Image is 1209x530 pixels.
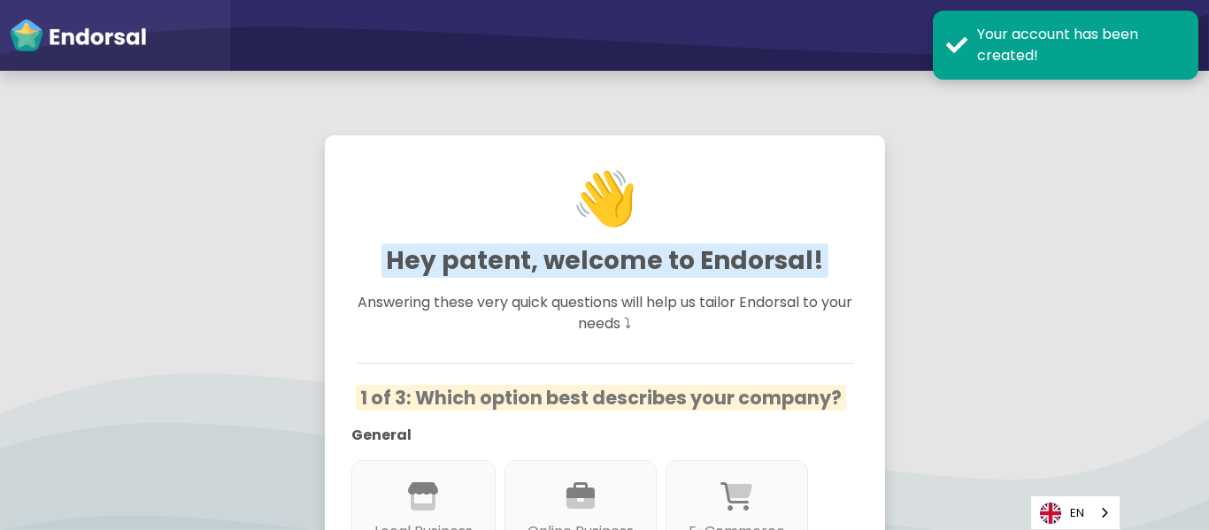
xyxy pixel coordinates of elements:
img: endorsal-logo-white@2x.png [9,18,147,53]
span: 1 of 3: Which option best describes your company? [356,385,846,411]
a: EN [1031,496,1120,529]
p: General [351,425,832,446]
div: Your account has been created! [977,24,1185,66]
h1: 👋 [355,110,854,287]
span: Answering these very quick questions will help us tailor Endorsal to your needs ⤵︎ [358,292,852,334]
aside: Language selected: English [1030,495,1120,530]
span: Hey patent, welcome to Endorsal! [381,243,828,278]
div: Language [1030,495,1120,530]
